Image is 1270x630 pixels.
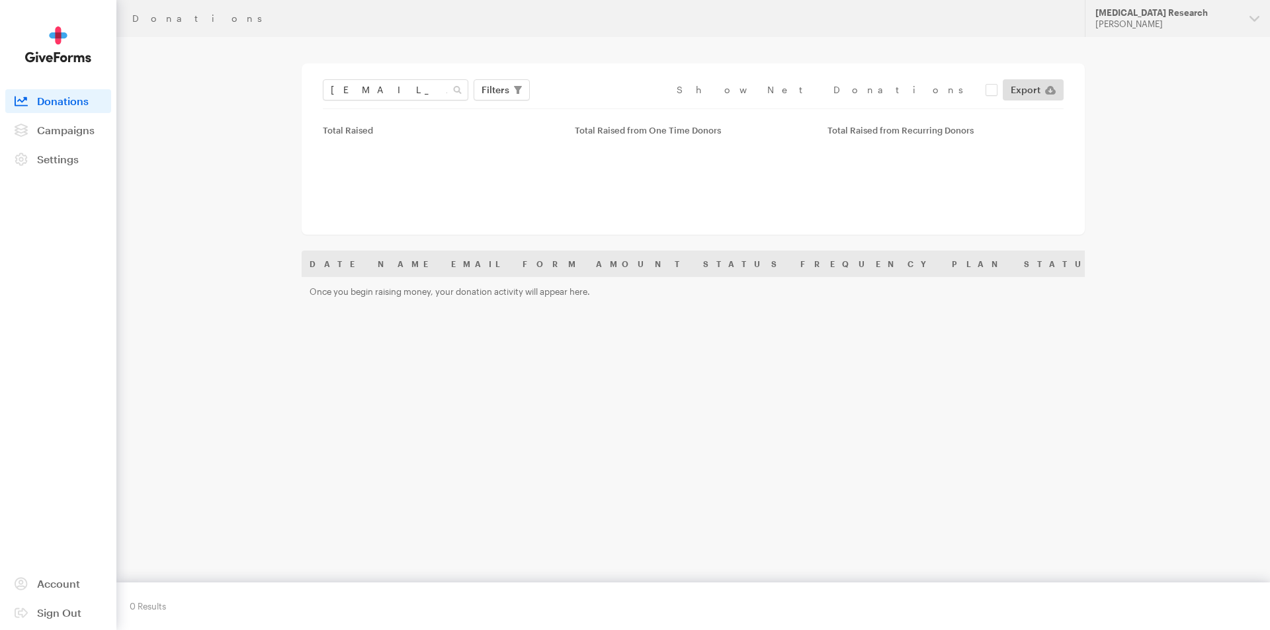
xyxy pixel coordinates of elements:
[1095,7,1239,19] div: [MEDICAL_DATA] Research
[792,251,944,277] th: Frequency
[1095,19,1239,30] div: [PERSON_NAME]
[515,251,588,277] th: Form
[25,26,91,63] img: GiveForms
[130,596,166,617] div: 0 Results
[588,251,695,277] th: Amount
[37,577,80,590] span: Account
[1003,79,1064,100] a: Export
[482,82,509,98] span: Filters
[5,89,111,113] a: Donations
[37,606,81,619] span: Sign Out
[5,147,111,171] a: Settings
[1011,82,1040,98] span: Export
[323,79,468,100] input: Search Name & Email
[474,79,530,100] button: Filters
[944,251,1113,277] th: Plan Status
[302,251,370,277] th: Date
[37,124,95,136] span: Campaigns
[370,251,443,277] th: Name
[5,601,111,625] a: Sign Out
[323,125,559,136] div: Total Raised
[5,572,111,596] a: Account
[827,125,1064,136] div: Total Raised from Recurring Donors
[37,153,79,165] span: Settings
[37,95,89,107] span: Donations
[5,118,111,142] a: Campaigns
[695,251,792,277] th: Status
[443,251,515,277] th: Email
[575,125,811,136] div: Total Raised from One Time Donors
